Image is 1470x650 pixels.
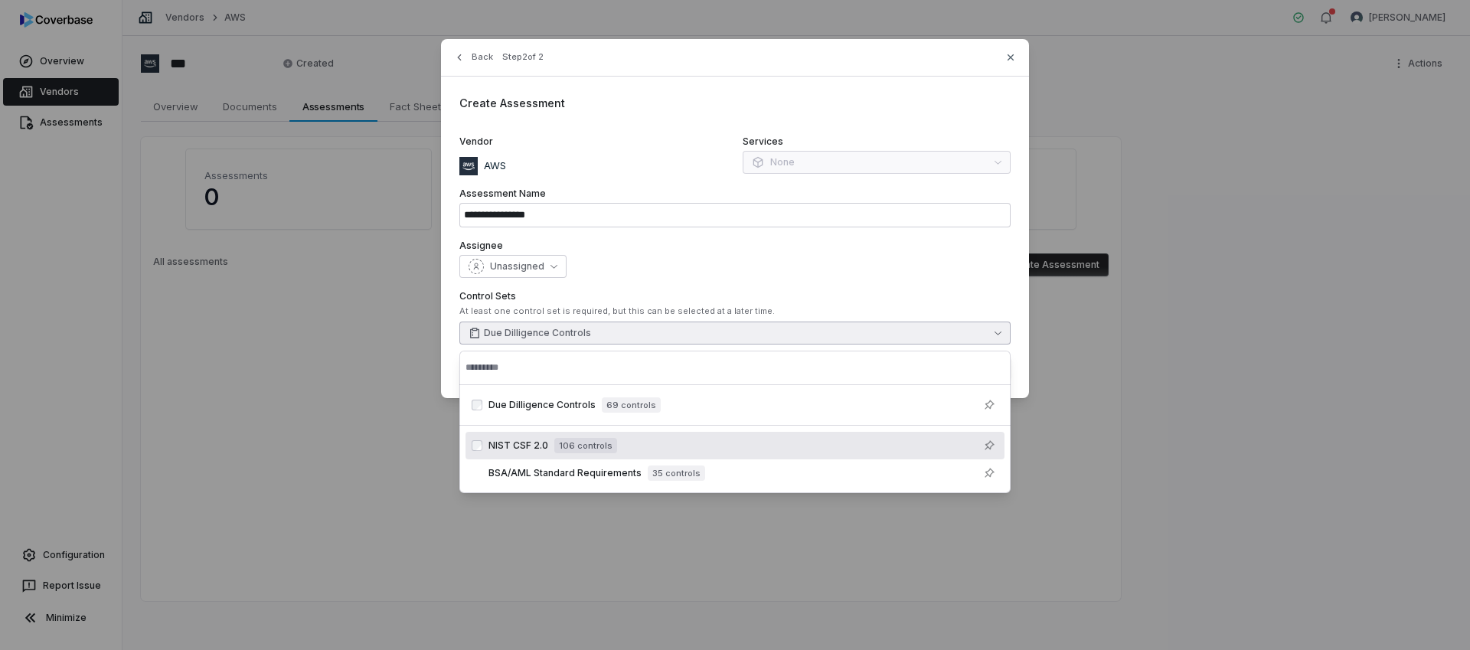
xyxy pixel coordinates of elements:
button: Back [449,44,498,71]
div: Suggestions [459,385,1011,493]
span: 35 controls [648,465,705,481]
label: Assessment Name [459,188,1011,200]
span: 69 controls [602,397,661,413]
span: Step 2 of 2 [502,51,544,63]
span: Vendor [459,136,493,148]
p: AWS [478,158,506,174]
span: Due Dilligence Controls [484,327,591,339]
span: Due Dilligence Controls [488,399,596,411]
div: At least one control set is required, but this can be selected at a later time. [459,305,1011,317]
span: 106 controls [554,438,617,453]
label: Assignee [459,240,1011,252]
span: Unassigned [490,260,544,273]
label: Services [743,136,1011,148]
label: Control Sets [459,290,1011,302]
span: NIST CSF 2.0 [488,439,548,452]
span: BSA/AML Standard Requirements [488,467,642,479]
span: Create Assessment [459,96,565,109]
